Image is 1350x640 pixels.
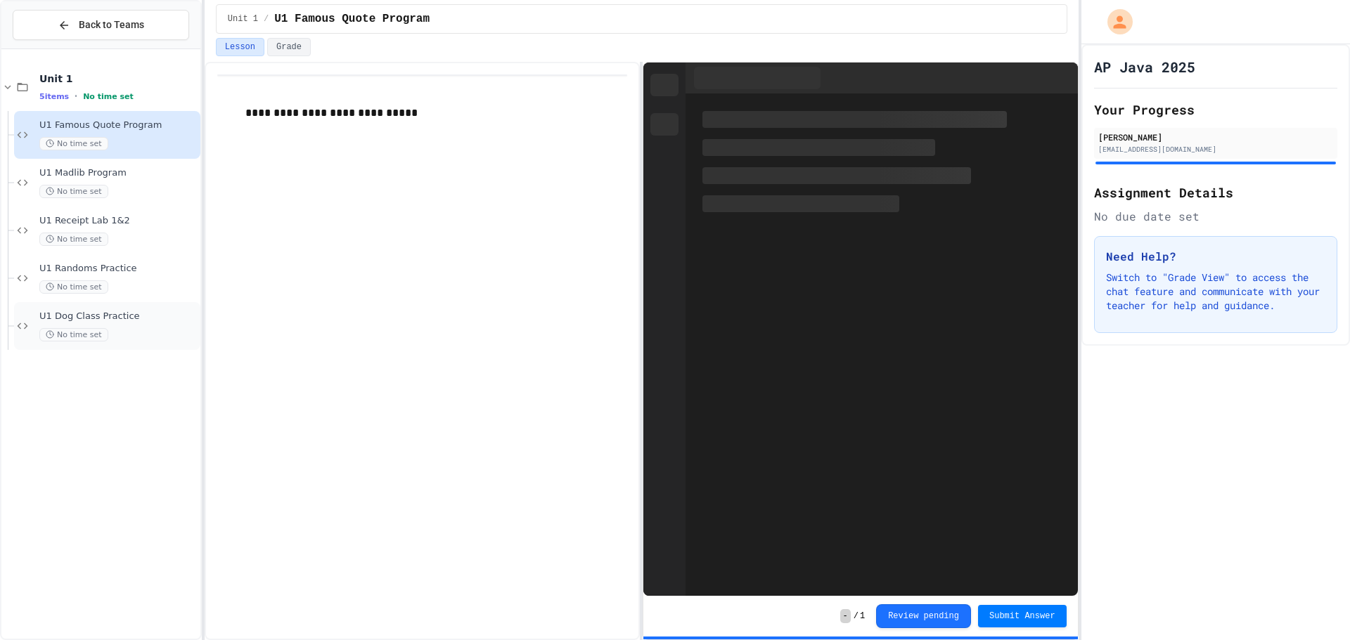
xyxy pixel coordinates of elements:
[79,18,144,32] span: Back to Teams
[1094,183,1337,202] h2: Assignment Details
[1094,100,1337,119] h2: Your Progress
[39,92,69,101] span: 5 items
[1098,131,1333,143] div: [PERSON_NAME]
[1106,248,1325,265] h3: Need Help?
[216,38,264,56] button: Lesson
[264,13,269,25] span: /
[39,119,198,131] span: U1 Famous Quote Program
[39,280,108,294] span: No time set
[39,137,108,150] span: No time set
[989,610,1055,622] span: Submit Answer
[840,609,851,623] span: -
[39,167,198,179] span: U1 Madlib Program
[75,91,77,102] span: •
[39,328,108,341] span: No time set
[13,10,189,40] button: Back to Teams
[860,610,865,622] span: 1
[267,38,311,56] button: Grade
[1106,270,1325,313] p: Switch to "Grade View" to access the chat feature and communicate with your teacher for help and ...
[39,215,198,227] span: U1 Receipt Lab 1&2
[39,311,198,322] span: U1 Dog Class Practice
[228,13,258,25] span: Unit 1
[1094,57,1195,77] h1: AP Java 2025
[83,92,134,101] span: No time set
[876,604,971,628] button: Review pending
[39,72,198,85] span: Unit 1
[39,185,108,198] span: No time set
[854,610,859,622] span: /
[39,263,198,275] span: U1 Randoms Practice
[978,605,1067,627] button: Submit Answer
[39,233,108,246] span: No time set
[1093,6,1136,38] div: My Account
[1094,208,1337,225] div: No due date set
[274,11,430,27] span: U1 Famous Quote Program
[1098,144,1333,155] div: [EMAIL_ADDRESS][DOMAIN_NAME]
